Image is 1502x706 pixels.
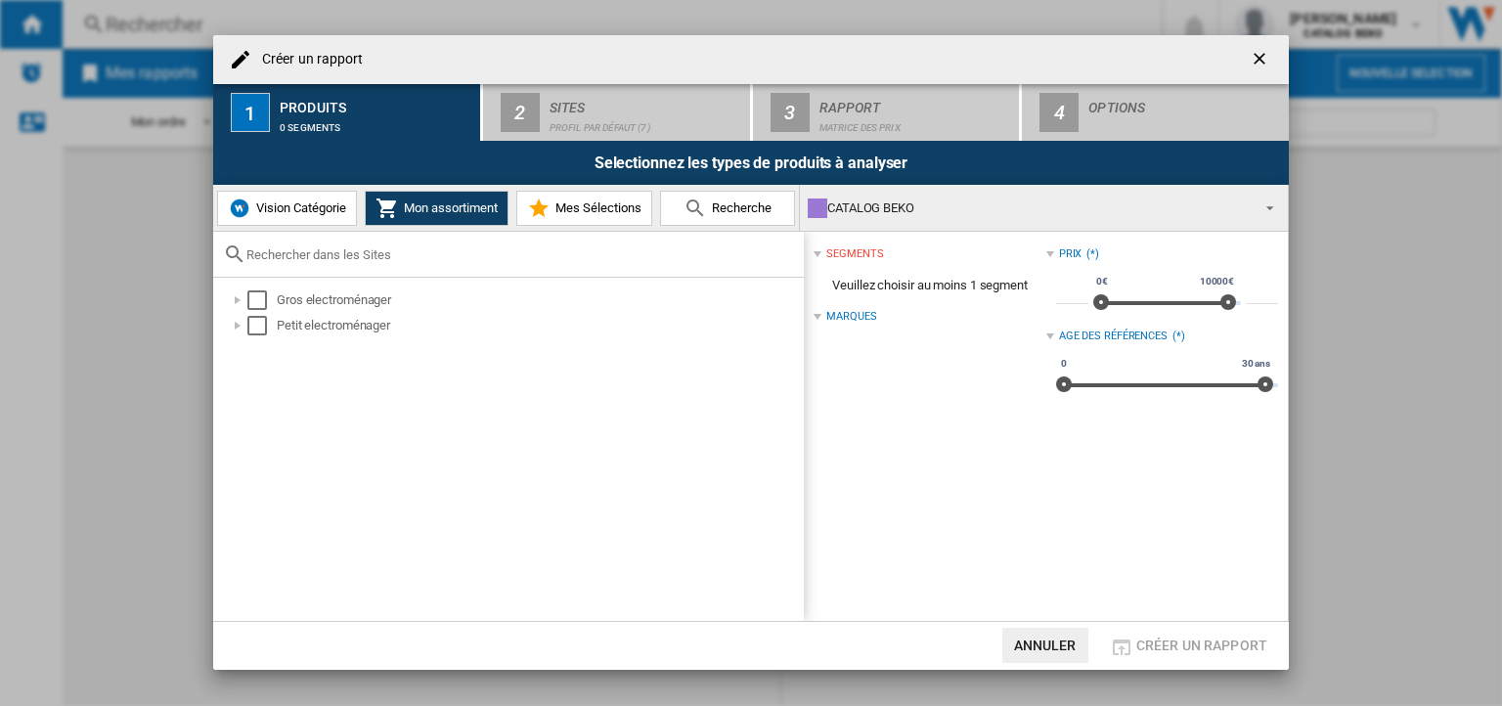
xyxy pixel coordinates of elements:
[1250,49,1273,72] ng-md-icon: getI18NText('BUTTONS.CLOSE_DIALOG')
[1239,356,1273,372] span: 30 ans
[501,93,540,132] div: 2
[228,197,251,220] img: wiser-icon-blue.png
[1242,40,1281,79] button: getI18NText('BUTTONS.CLOSE_DIALOG')
[1059,329,1168,344] div: Age des références
[753,84,1022,141] button: 3 Rapport Matrice des prix
[1093,274,1111,289] span: 0€
[1104,628,1273,663] button: Créer un rapport
[483,84,752,141] button: 2 Sites Profil par défaut (7)
[1039,93,1079,132] div: 4
[280,92,472,112] div: Produits
[277,290,801,310] div: Gros electroménager
[808,195,1249,222] div: CATALOG BEKO
[252,50,364,69] h4: Créer un rapport
[213,141,1289,185] div: Selectionnez les types de produits à analyser
[280,112,472,133] div: 0 segments
[231,93,270,132] div: 1
[1059,246,1082,262] div: Prix
[550,112,742,133] div: Profil par défaut (7)
[516,191,652,226] button: Mes Sélections
[365,191,508,226] button: Mon assortiment
[1136,638,1267,653] span: Créer un rapport
[251,200,346,215] span: Vision Catégorie
[1197,274,1237,289] span: 10000€
[277,316,801,335] div: Petit electroménager
[246,247,794,262] input: Rechercher dans les Sites
[660,191,795,226] button: Recherche
[819,92,1012,112] div: Rapport
[213,84,482,141] button: 1 Produits 0 segments
[399,200,498,215] span: Mon assortiment
[551,200,641,215] span: Mes Sélections
[1022,84,1289,141] button: 4 Options
[707,200,772,215] span: Recherche
[826,246,883,262] div: segments
[247,290,277,310] md-checkbox: Select
[819,112,1012,133] div: Matrice des prix
[1002,628,1088,663] button: Annuler
[1088,92,1281,112] div: Options
[1058,356,1070,372] span: 0
[771,93,810,132] div: 3
[826,309,876,325] div: Marques
[217,191,357,226] button: Vision Catégorie
[814,267,1045,304] span: Veuillez choisir au moins 1 segment
[550,92,742,112] div: Sites
[247,316,277,335] md-checkbox: Select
